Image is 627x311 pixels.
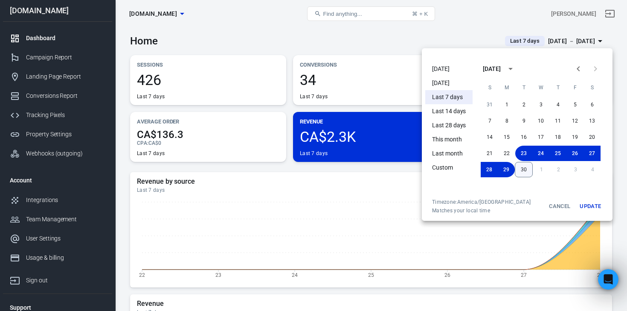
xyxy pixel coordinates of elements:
div: Facebook has validation delays - conversions can take up to 3 days to appear, and iOS campaigns m... [14,121,157,163]
div: AnyTrack says… [7,40,164,266]
button: Cancel [546,199,573,214]
li: Last 14 days [425,104,473,118]
span: Friday [567,79,583,96]
button: 14 [481,129,498,145]
h1: AnyTrack [41,4,72,11]
div: I cannot see my conversions [65,15,164,33]
div: Timezone: America/[GEOGRAPHIC_DATA] [432,199,531,205]
li: [DATE] [425,62,473,76]
span: Matches your local time [432,207,531,214]
button: 28 [481,162,498,177]
li: Last 28 days [425,118,473,132]
button: 12 [566,113,583,129]
div: Close [150,3,165,19]
button: 10 [532,113,549,129]
button: 24 [532,146,549,161]
span: Thursday [550,79,566,96]
button: Home [134,3,150,20]
button: Emoji picker [27,233,34,240]
span: Wednesday [533,79,549,96]
li: This month [425,132,473,147]
button: 26 [566,146,583,161]
button: 31 [481,97,498,112]
div: Tania says… [7,15,164,40]
div: Check if conversions appear in your AnyTrack dashboard - our reporting is accurate immediately. [14,79,157,104]
button: 4 [549,97,566,112]
button: 23 [515,146,532,161]
div: Hi [PERSON_NAME]! Let's check where you're looking for conversions first.In AnyTrack Dashboard:Ch... [7,40,164,247]
img: Profile image for AnyTrack [24,5,38,18]
li: Last month [425,147,473,161]
div: [DATE] [483,65,501,73]
button: Upload attachment [13,233,20,240]
button: 9 [515,113,532,129]
span: Sunday [482,79,497,96]
div: I cannot see my conversions [72,20,157,28]
button: go back [6,3,22,20]
span: Monday [499,79,514,96]
button: 30 [515,162,533,177]
iframe: Intercom live chat [598,269,618,290]
button: 29 [498,162,515,177]
button: 20 [583,129,601,145]
div: If no conversions show in AnyTrack, you may need to add your conversion source integration from o... [14,179,157,213]
button: 2 [515,97,532,112]
button: 16 [515,129,532,145]
button: 22 [498,146,515,161]
button: Update [577,199,604,214]
button: Previous month [570,60,587,77]
span: Saturday [584,79,600,96]
li: Last 7 days [425,90,473,104]
button: 3 [532,97,549,112]
button: 27 [583,146,601,161]
button: 25 [549,146,566,161]
li: [DATE] [425,76,473,90]
button: 18 [549,129,566,145]
li: Custom [425,161,473,175]
button: Start recording [54,233,61,240]
button: 15 [498,129,515,145]
b: In Facebook Ads Manager: [14,109,102,115]
div: Hi [PERSON_NAME]! Let's check where you're looking for conversions first. [14,45,157,62]
button: 11 [549,113,566,129]
p: The team can also help [41,11,106,19]
button: 21 [481,146,498,161]
b: Missing Sales Tracking: [14,167,92,174]
b: In AnyTrack Dashboard: [14,67,94,73]
span: Tuesday [516,79,531,96]
button: 6 [583,97,601,112]
button: 7 [481,113,498,129]
button: 13 [583,113,601,129]
button: 1 [498,97,515,112]
button: 8 [498,113,515,129]
button: 17 [532,129,549,145]
button: 19 [566,129,583,145]
button: calendar view is open, switch to year view [503,62,518,76]
button: Gif picker [41,233,47,240]
button: 5 [566,97,583,112]
textarea: Message… [7,215,163,229]
button: Send a message… [146,229,160,243]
